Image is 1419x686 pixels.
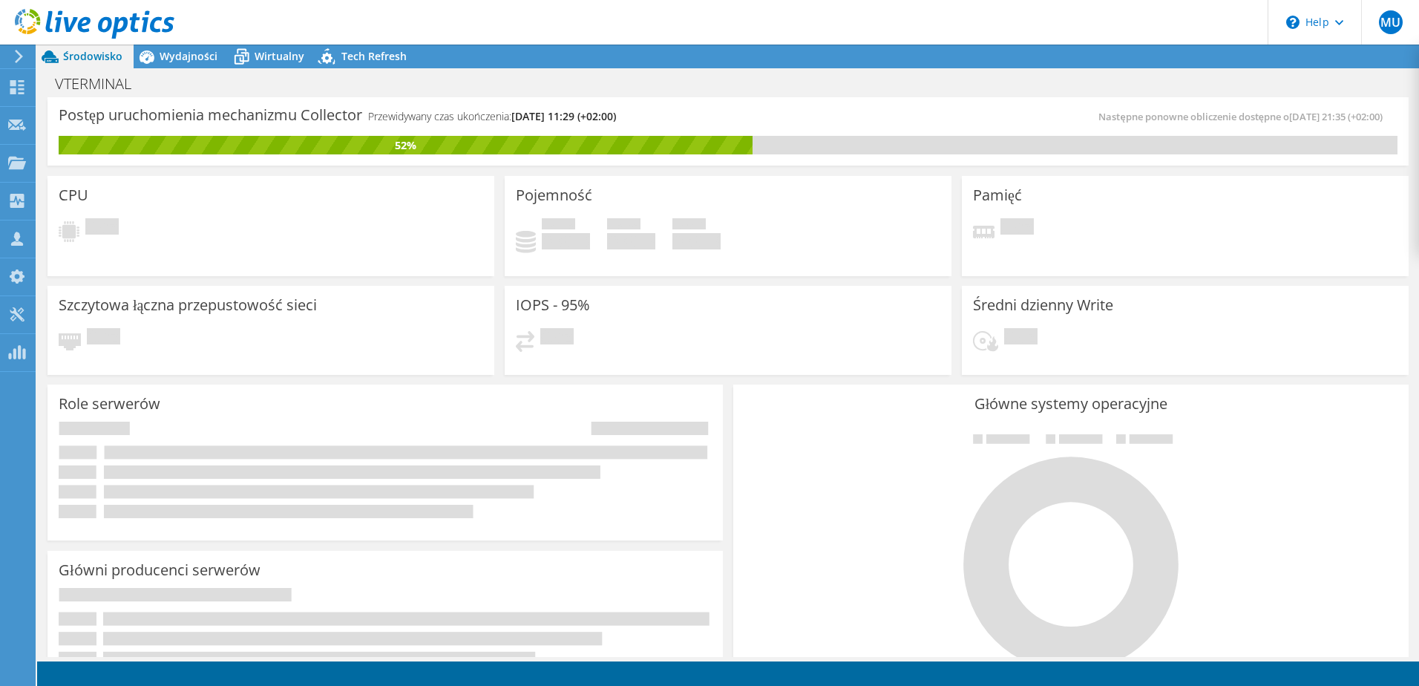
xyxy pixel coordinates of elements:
[85,218,119,238] span: Oczekuje
[1098,110,1389,123] span: Następne ponowne obliczenie dostępne o
[255,49,304,63] span: Wirtualny
[973,187,1022,203] h3: Pamięć
[542,233,590,249] h4: 0 GiB
[1286,16,1300,29] svg: \n
[744,396,1397,412] h3: Główne systemy operacyjne
[607,218,640,233] span: Wolne
[1289,110,1383,123] span: [DATE] 21:35 (+02:00)
[48,76,154,92] h1: VTERMINAL
[672,233,721,249] h4: 0 GiB
[341,49,407,63] span: Tech Refresh
[973,297,1113,313] h3: Średni dzienny Write
[540,328,574,348] span: Oczekuje
[160,49,217,63] span: Wydajności
[59,396,160,412] h3: Role serwerów
[511,109,616,123] span: [DATE] 11:29 (+02:00)
[542,218,575,233] span: Użytkownik
[672,218,706,233] span: Łącznie
[59,562,260,578] h3: Główni producenci serwerów
[1379,10,1403,34] span: MU
[1004,328,1038,348] span: Oczekuje
[607,233,655,249] h4: 0 GiB
[368,108,616,125] h4: Przewidywany czas ukończenia:
[87,328,120,348] span: Oczekuje
[63,49,122,63] span: Środowisko
[516,297,590,313] h3: IOPS - 95%
[516,187,592,203] h3: Pojemność
[59,137,753,154] div: 52%
[59,297,317,313] h3: Szczytowa łączna przepustowość sieci
[59,187,88,203] h3: CPU
[1000,218,1034,238] span: Oczekuje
